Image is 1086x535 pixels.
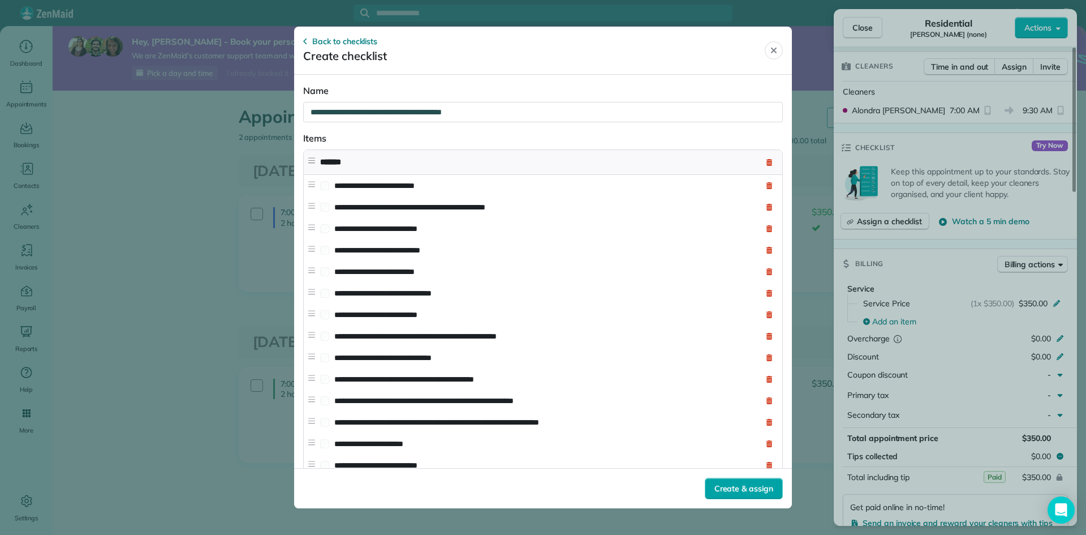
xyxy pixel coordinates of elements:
button: Close [765,41,783,59]
button: Back to checklists [303,36,377,47]
span: Create checklist [303,47,387,65]
span: Items [303,131,783,145]
button: Create & assign [705,478,783,499]
span: Back to checklists [312,36,377,47]
span: Create & assign [714,483,773,494]
label: Name [303,85,329,96]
